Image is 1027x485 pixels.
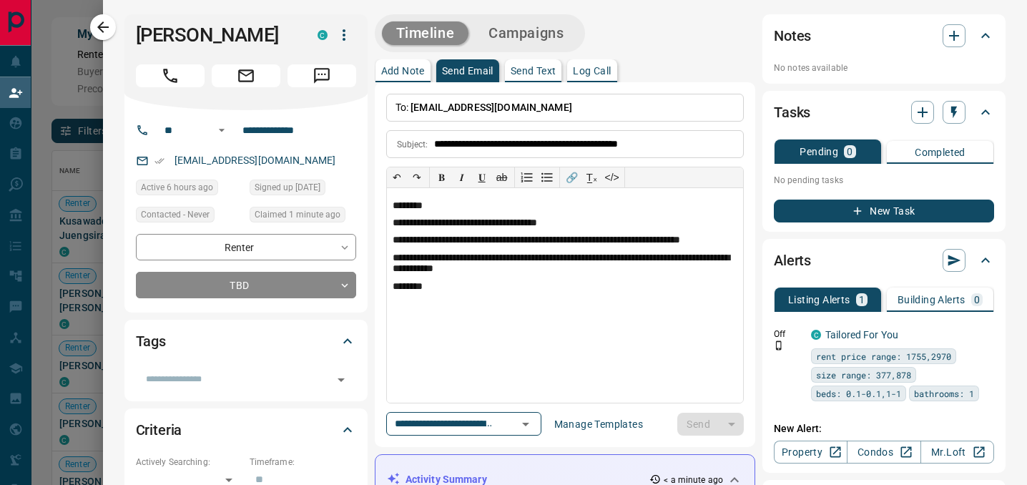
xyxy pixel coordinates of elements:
span: beds: 0.1-0.1,1-1 [816,386,901,401]
p: No notes available [774,62,994,74]
div: condos.ca [318,30,328,40]
button: Open [516,414,536,434]
p: Send Text [511,66,556,76]
span: Contacted - Never [141,207,210,222]
p: Building Alerts [898,295,965,305]
p: Off [774,328,802,341]
span: size range: 377,878 [816,368,911,382]
button: 𝑰 [452,167,472,187]
a: Condos [847,441,920,464]
div: TBD [136,272,356,298]
button: New Task [774,200,994,222]
button: Numbered list [517,167,537,187]
button: 𝐔 [472,167,492,187]
span: Signed up [DATE] [255,180,320,195]
div: Notes [774,19,994,53]
button: Campaigns [474,21,578,45]
button: 🔗 [562,167,582,187]
svg: Push Notification Only [774,341,784,351]
a: Mr.Loft [920,441,994,464]
div: Tags [136,324,356,358]
div: condos.ca [811,330,821,340]
span: bathrooms: 1 [914,386,974,401]
h2: Tasks [774,101,810,124]
h2: Criteria [136,418,182,441]
h2: Notes [774,24,811,47]
span: [EMAIL_ADDRESS][DOMAIN_NAME] [411,102,572,113]
button: T̲ₓ [582,167,602,187]
div: split button [677,413,744,436]
button: Open [213,122,230,139]
p: 1 [859,295,865,305]
button: Open [331,370,351,390]
span: 𝐔 [478,172,486,183]
p: Pending [800,147,838,157]
svg: Email Verified [154,156,164,166]
span: Active 6 hours ago [141,180,213,195]
p: Completed [915,147,965,157]
h1: [PERSON_NAME] [136,24,296,46]
p: 0 [974,295,980,305]
p: Timeframe: [250,456,356,469]
p: Send Email [442,66,493,76]
h2: Tags [136,330,166,353]
button: ↶ [387,167,407,187]
button: ab [492,167,512,187]
div: Tasks [774,95,994,129]
button: </> [602,167,622,187]
p: No pending tasks [774,170,994,191]
p: Actively Searching: [136,456,242,469]
a: [EMAIL_ADDRESS][DOMAIN_NAME] [175,155,336,166]
div: Mon Aug 04 2025 [250,180,356,200]
div: Alerts [774,243,994,278]
p: Listing Alerts [788,295,850,305]
span: Call [136,64,205,87]
p: Log Call [573,66,611,76]
span: rent price range: 1755,2970 [816,349,951,363]
p: New Alert: [774,421,994,436]
span: Message [288,64,356,87]
p: Subject: [397,138,428,151]
p: 0 [847,147,852,157]
p: To: [386,94,744,122]
span: Email [212,64,280,87]
button: ↷ [407,167,427,187]
h2: Alerts [774,249,811,272]
a: Tailored For You [825,329,898,341]
div: Renter [136,234,356,260]
div: Thu Aug 14 2025 [136,180,242,200]
div: Thu Aug 14 2025 [250,207,356,227]
button: Bullet list [537,167,557,187]
p: Add Note [381,66,425,76]
div: Criteria [136,413,356,447]
span: Claimed 1 minute ago [255,207,340,222]
button: Timeline [382,21,469,45]
button: 𝐁 [432,167,452,187]
s: ab [496,172,508,183]
a: Property [774,441,847,464]
button: Manage Templates [546,413,652,436]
